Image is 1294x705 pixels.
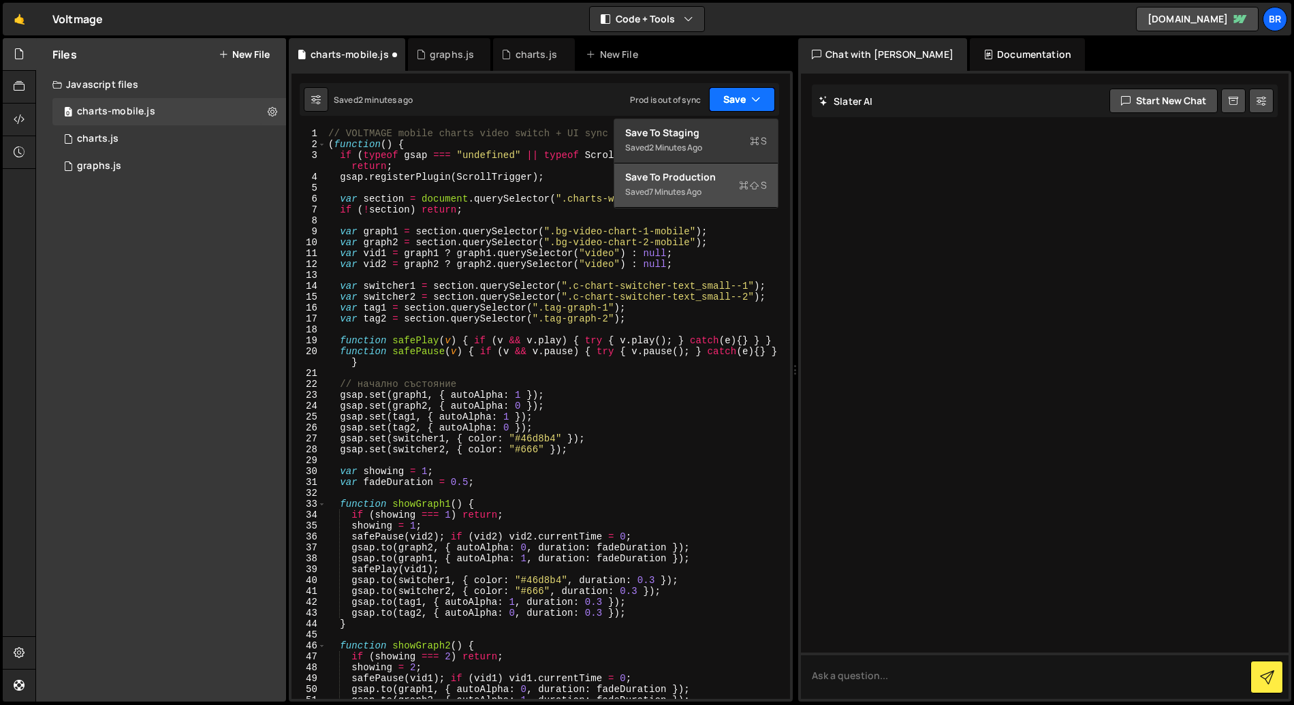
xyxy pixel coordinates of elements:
[291,553,326,564] div: 38
[291,564,326,575] div: 39
[291,575,326,586] div: 40
[291,662,326,673] div: 48
[291,237,326,248] div: 10
[358,94,413,106] div: 2 minutes ago
[625,170,767,184] div: Save to Production
[291,259,326,270] div: 12
[291,335,326,346] div: 19
[291,597,326,608] div: 42
[291,215,326,226] div: 8
[291,684,326,695] div: 50
[291,281,326,292] div: 14
[52,98,286,125] div: 16784/46220.js
[590,7,704,31] button: Code + Tools
[77,133,119,145] div: charts.js
[625,184,767,200] div: Saved
[291,640,326,651] div: 46
[291,510,326,520] div: 34
[1109,89,1218,113] button: Start new chat
[291,444,326,455] div: 28
[625,140,767,156] div: Saved
[291,302,326,313] div: 16
[291,586,326,597] div: 41
[52,11,103,27] div: Voltmage
[291,466,326,477] div: 30
[291,379,326,390] div: 22
[77,160,121,172] div: graphs.js
[291,499,326,510] div: 33
[291,139,326,150] div: 2
[291,477,326,488] div: 31
[291,455,326,466] div: 29
[291,150,326,172] div: 3
[291,488,326,499] div: 32
[291,411,326,422] div: 25
[649,142,702,153] div: 2 minutes ago
[52,125,286,153] div: 16784/45870.js
[291,542,326,553] div: 37
[52,153,286,180] div: 16784/45885.js
[36,71,286,98] div: Javascript files
[291,183,326,193] div: 5
[291,618,326,629] div: 44
[52,47,77,62] h2: Files
[970,38,1085,71] div: Documentation
[291,292,326,302] div: 15
[291,531,326,542] div: 36
[291,608,326,618] div: 43
[291,673,326,684] div: 49
[750,134,767,148] span: S
[291,204,326,215] div: 7
[64,108,72,119] span: 0
[1263,7,1287,31] a: br
[739,178,767,192] span: S
[625,126,767,140] div: Save to Staging
[291,390,326,401] div: 23
[1136,7,1259,31] a: [DOMAIN_NAME]
[291,324,326,335] div: 18
[291,226,326,237] div: 9
[614,119,778,163] button: Save to StagingS Saved2 minutes ago
[649,186,701,198] div: 7 minutes ago
[219,49,270,60] button: New File
[291,629,326,640] div: 45
[291,433,326,444] div: 27
[291,313,326,324] div: 17
[311,48,389,61] div: charts-mobile.js
[630,94,701,106] div: Prod is out of sync
[291,346,326,368] div: 20
[334,94,413,106] div: Saved
[798,38,967,71] div: Chat with [PERSON_NAME]
[291,368,326,379] div: 21
[3,3,36,35] a: 🤙
[819,95,873,108] h2: Slater AI
[291,193,326,204] div: 6
[430,48,474,61] div: graphs.js
[291,520,326,531] div: 35
[291,172,326,183] div: 4
[709,87,775,112] button: Save
[77,106,155,118] div: charts-mobile.js
[516,48,557,61] div: charts.js
[614,163,778,208] button: Save to ProductionS Saved7 minutes ago
[291,270,326,281] div: 13
[291,401,326,411] div: 24
[291,651,326,662] div: 47
[291,128,326,139] div: 1
[291,248,326,259] div: 11
[586,48,643,61] div: New File
[291,422,326,433] div: 26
